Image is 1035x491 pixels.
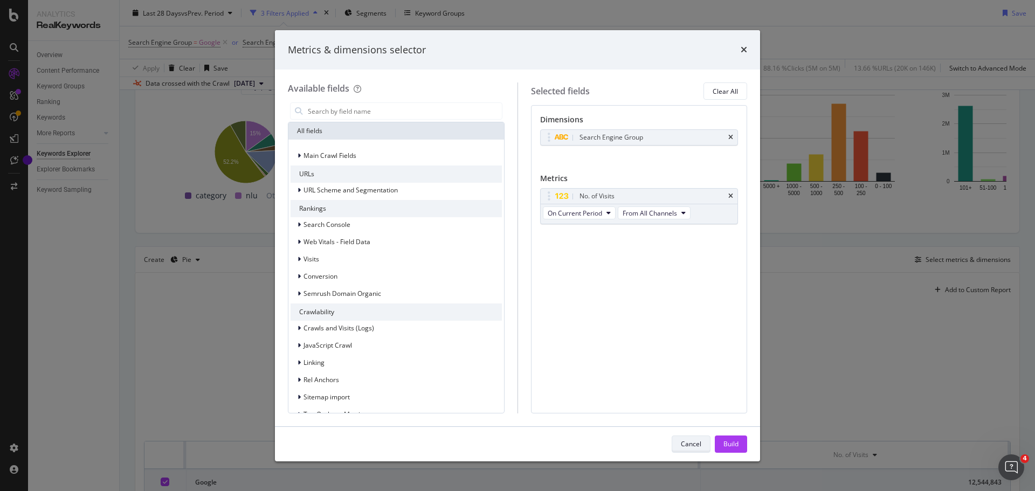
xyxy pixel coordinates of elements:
div: No. of Visits [579,191,615,202]
span: Web Vitals - Field Data [303,237,370,246]
span: Top Orphans Metrics [303,410,367,419]
span: Main Crawl Fields [303,151,356,160]
button: On Current Period [543,206,616,219]
div: Available fields [288,82,349,94]
div: Metrics [540,173,739,188]
div: times [728,134,733,141]
div: Crawlability [291,303,502,321]
span: URL Scheme and Segmentation [303,185,398,195]
span: Search Console [303,220,350,229]
span: Rel Anchors [303,375,339,384]
button: Clear All [703,82,747,100]
input: Search by field name [307,103,502,119]
span: JavaScript Crawl [303,341,352,350]
div: All fields [288,122,504,140]
div: Rankings [291,200,502,217]
span: Linking [303,358,325,367]
button: Build [715,435,747,453]
div: Cancel [681,439,701,448]
span: From All Channels [623,209,677,218]
button: From All Channels [618,206,691,219]
div: times [741,43,747,57]
div: URLs [291,165,502,183]
div: No. of VisitstimesOn Current PeriodFrom All Channels [540,188,739,224]
div: Selected fields [531,85,590,98]
div: modal [275,30,760,461]
div: Search Engine Group [579,132,643,143]
span: On Current Period [548,209,602,218]
div: Clear All [713,87,738,96]
div: times [728,193,733,199]
div: Dimensions [540,114,739,129]
div: Metrics & dimensions selector [288,43,426,57]
span: 4 [1020,454,1029,463]
span: Conversion [303,272,337,281]
span: Sitemap import [303,392,350,402]
span: Crawls and Visits (Logs) [303,323,374,333]
span: Visits [303,254,319,264]
div: Search Engine Grouptimes [540,129,739,146]
button: Cancel [672,435,710,453]
span: Semrush Domain Organic [303,289,381,298]
div: Build [723,439,739,448]
iframe: Intercom live chat [998,454,1024,480]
